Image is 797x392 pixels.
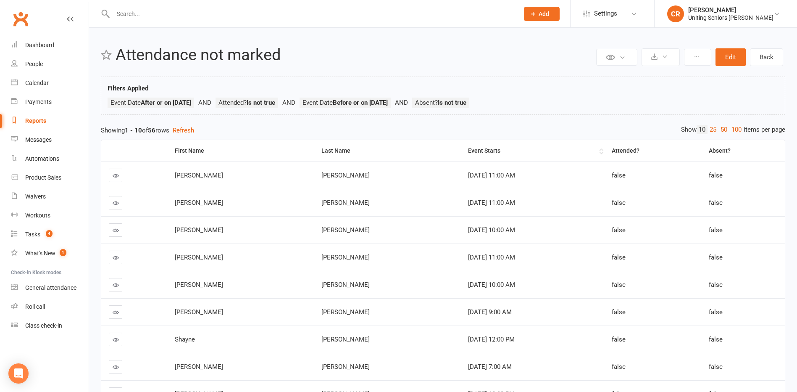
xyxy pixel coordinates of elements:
[468,172,515,179] span: [DATE] 11:00 AM
[11,36,89,55] a: Dashboard
[468,254,515,261] span: [DATE] 11:00 AM
[688,14,773,21] div: Uniting Seniors [PERSON_NAME]
[468,336,515,343] span: [DATE] 12:00 PM
[612,336,626,343] span: false
[718,125,729,134] a: 50
[11,111,89,130] a: Reports
[612,172,626,179] span: false
[141,99,191,106] strong: After or on [DATE]
[25,155,59,162] div: Automations
[110,99,191,106] span: Event Date
[11,74,89,93] a: Calendar
[11,93,89,111] a: Payments
[25,231,40,238] div: Tasks
[8,363,29,384] div: Open Intercom Messenger
[681,125,785,134] div: Show items per page
[468,148,597,154] div: Event Starts
[175,172,223,179] span: [PERSON_NAME]
[612,363,626,371] span: false
[321,363,370,371] span: [PERSON_NAME]
[709,363,723,371] span: false
[175,308,223,316] span: [PERSON_NAME]
[709,148,778,154] div: Absent?
[11,168,89,187] a: Product Sales
[612,148,694,154] div: Attended?
[321,254,370,261] span: [PERSON_NAME]
[709,254,723,261] span: false
[11,278,89,297] a: General attendance kiosk mode
[612,254,626,261] span: false
[108,85,148,92] strong: Filters Applied
[468,281,515,289] span: [DATE] 10:00 AM
[697,125,708,134] a: 10
[709,281,723,289] span: false
[750,48,783,66] a: Back
[25,136,52,143] div: Messages
[175,281,223,289] span: [PERSON_NAME]
[218,99,275,106] span: Attended?
[175,363,223,371] span: [PERSON_NAME]
[25,284,76,291] div: General attendance
[612,199,626,207] span: false
[11,244,89,263] a: What's New1
[524,7,560,21] button: Add
[25,79,49,86] div: Calendar
[321,308,370,316] span: [PERSON_NAME]
[709,172,723,179] span: false
[438,99,466,106] strong: Is not true
[709,336,723,343] span: false
[175,254,223,261] span: [PERSON_NAME]
[25,303,45,310] div: Roll call
[333,99,388,106] strong: Before or on [DATE]
[612,308,626,316] span: false
[321,148,454,154] div: Last Name
[321,199,370,207] span: [PERSON_NAME]
[468,363,512,371] span: [DATE] 7:00 AM
[468,226,515,234] span: [DATE] 10:00 AM
[173,125,194,135] button: Refresh
[60,249,66,256] span: 1
[125,127,142,134] strong: 1 - 10
[175,199,223,207] span: [PERSON_NAME]
[321,281,370,289] span: [PERSON_NAME]
[688,6,773,14] div: [PERSON_NAME]
[539,11,549,17] span: Add
[11,130,89,149] a: Messages
[25,117,46,124] div: Reports
[321,226,370,234] span: [PERSON_NAME]
[25,174,61,181] div: Product Sales
[25,212,50,219] div: Workouts
[468,308,512,316] span: [DATE] 9:00 AM
[11,149,89,168] a: Automations
[11,316,89,335] a: Class kiosk mode
[708,125,718,134] a: 25
[11,206,89,225] a: Workouts
[175,336,195,343] span: Shayne
[612,281,626,289] span: false
[25,250,55,257] div: What's New
[110,8,513,20] input: Search...
[709,308,723,316] span: false
[11,297,89,316] a: Roll call
[11,225,89,244] a: Tasks 4
[148,127,155,134] strong: 56
[715,48,746,66] button: Edit
[25,98,52,105] div: Payments
[10,8,31,29] a: Clubworx
[116,46,594,64] h2: Attendance not marked
[101,125,785,135] div: Showing of rows
[46,230,53,237] span: 4
[11,55,89,74] a: People
[415,99,466,106] span: Absent?
[302,99,388,106] span: Event Date
[175,226,223,234] span: [PERSON_NAME]
[729,125,744,134] a: 100
[25,193,46,200] div: Waivers
[321,172,370,179] span: [PERSON_NAME]
[25,322,62,329] div: Class check-in
[25,61,43,67] div: People
[321,336,370,343] span: [PERSON_NAME]
[11,187,89,206] a: Waivers
[594,4,617,23] span: Settings
[25,42,54,48] div: Dashboard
